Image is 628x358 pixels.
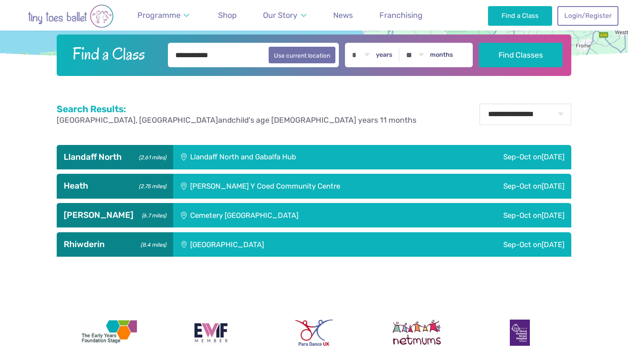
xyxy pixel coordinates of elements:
p: and [57,115,416,126]
a: Our Story [259,6,311,25]
div: Sep-Oct on [427,203,571,227]
img: The Early Years Foundation Stage [79,320,137,346]
h3: Llandaff North [64,152,166,162]
button: Find Classes [479,43,563,67]
span: child's age [DEMOGRAPHIC_DATA] years 11 months [232,116,416,124]
h2: Find a Class [65,43,162,65]
span: Our Story [263,10,297,20]
h2: Search Results: [57,103,416,115]
span: News [333,10,353,20]
span: Shop [218,10,237,20]
img: tiny toes ballet [10,4,132,28]
h3: Rhiwderin [64,239,166,250]
h3: [PERSON_NAME] [64,210,166,220]
small: (2.75 miles) [136,181,166,190]
a: News [329,6,357,25]
img: Encouraging Women Into Franchising [191,320,232,346]
a: Shop [214,6,241,25]
span: [GEOGRAPHIC_DATA], [GEOGRAPHIC_DATA] [57,116,218,124]
div: Cemetery [GEOGRAPHIC_DATA] [173,203,427,227]
div: Sep-Oct on [398,232,571,257]
small: (2.61 miles) [136,152,166,161]
label: months [430,51,453,59]
a: Programme [133,6,194,25]
div: Sep-Oct on [451,174,571,198]
label: years [376,51,392,59]
span: [DATE] [542,240,564,249]
img: Google [2,51,31,62]
div: Sep-Oct on [426,145,571,169]
div: [GEOGRAPHIC_DATA] [173,232,398,257]
a: Login/Register [557,6,618,25]
a: Open this area in Google Maps (opens a new window) [2,51,31,62]
a: Find a Class [488,6,552,25]
button: Use current location [269,47,335,63]
div: Llandaff North and Gabalfa Hub [173,145,426,169]
span: Programme [137,10,181,20]
div: [PERSON_NAME] Y Coed Community Centre [173,174,451,198]
span: [DATE] [542,211,564,220]
span: [DATE] [542,152,564,161]
h3: Heath [64,181,166,191]
small: (8.4 miles) [138,239,166,248]
small: (6.7 miles) [139,210,166,219]
span: Franchising [379,10,423,20]
span: [DATE] [542,182,564,190]
a: Franchising [375,6,427,25]
img: Para Dance UK [295,320,333,346]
